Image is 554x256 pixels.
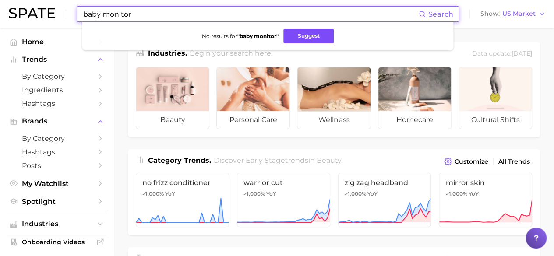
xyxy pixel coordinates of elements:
[378,67,452,129] a: homecare
[22,86,92,94] span: Ingredients
[148,48,187,60] h1: Industries.
[7,35,107,49] a: Home
[82,7,419,21] input: Search here for a brand, industry, or ingredient
[459,111,532,129] span: cultural shifts
[9,8,55,18] img: SPATE
[22,99,92,108] span: Hashtags
[283,29,334,43] button: Suggest
[439,173,532,227] a: mirror skin>1,000% YoY
[498,158,530,165] span: All Trends
[217,111,289,129] span: personal care
[22,220,92,228] span: Industries
[442,155,490,168] button: Customize
[297,67,371,129] a: wellness
[297,111,370,129] span: wellness
[7,97,107,110] a: Hashtags
[22,56,92,63] span: Trends
[243,190,265,197] span: >1,000%
[237,33,278,39] strong: " baby monitor "
[22,197,92,206] span: Spotlight
[22,238,92,246] span: Onboarding Videos
[22,179,92,188] span: My Watchlist
[7,70,107,83] a: by Category
[214,156,342,165] span: Discover Early Stage trends in .
[7,115,107,128] button: Brands
[445,190,467,197] span: >1,000%
[22,72,92,81] span: by Category
[459,67,532,129] a: cultural shifts
[345,179,425,187] span: zig zag headband
[142,190,164,197] span: >1,000%
[7,132,107,145] a: by Category
[7,159,107,172] a: Posts
[7,235,107,249] a: Onboarding Videos
[7,177,107,190] a: My Watchlist
[266,190,276,197] span: YoY
[22,38,92,46] span: Home
[496,156,532,168] a: All Trends
[136,111,209,129] span: beauty
[142,179,222,187] span: no frizz conditioner
[148,156,211,165] span: Category Trends .
[22,134,92,143] span: by Category
[190,48,272,60] h2: Begin your search here.
[22,148,92,156] span: Hashtags
[136,173,229,227] a: no frizz conditioner>1,000% YoY
[472,48,532,60] div: Data update: [DATE]
[7,145,107,159] a: Hashtags
[7,53,107,66] button: Trends
[345,190,366,197] span: >1,000%
[7,83,107,97] a: Ingredients
[22,161,92,170] span: Posts
[165,190,175,197] span: YoY
[468,190,478,197] span: YoY
[136,67,209,129] a: beauty
[237,173,330,227] a: warrior cut>1,000% YoY
[455,158,488,165] span: Customize
[216,67,290,129] a: personal care
[428,10,453,18] span: Search
[502,11,536,16] span: US Market
[243,179,324,187] span: warrior cut
[317,156,341,165] span: beauty
[367,190,378,197] span: YoY
[480,11,500,16] span: Show
[22,117,92,125] span: Brands
[445,179,526,187] span: mirror skin
[338,173,431,227] a: zig zag headband>1,000% YoY
[7,217,107,231] button: Industries
[7,195,107,208] a: Spotlight
[201,33,278,39] span: No results for
[378,111,451,129] span: homecare
[478,8,547,20] button: ShowUS Market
